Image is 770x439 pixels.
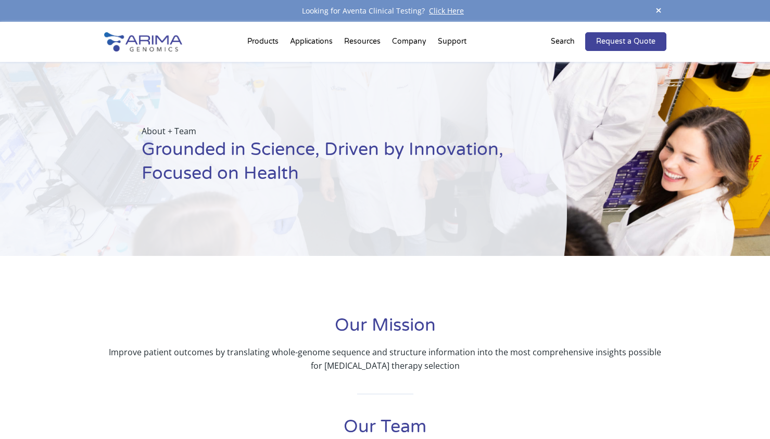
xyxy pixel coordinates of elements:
h1: Grounded in Science, Driven by Innovation, Focused on Health [142,138,515,193]
h1: Our Mission [104,314,666,345]
div: Looking for Aventa Clinical Testing? [104,4,666,18]
img: Arima-Genomics-logo [104,32,182,51]
a: Click Here [425,6,468,16]
p: About + Team [142,124,515,138]
p: Improve patient outcomes by translating whole-genome sequence and structure information into the ... [104,345,666,372]
a: Request a Quote [585,32,666,51]
p: Search [551,35,575,48]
